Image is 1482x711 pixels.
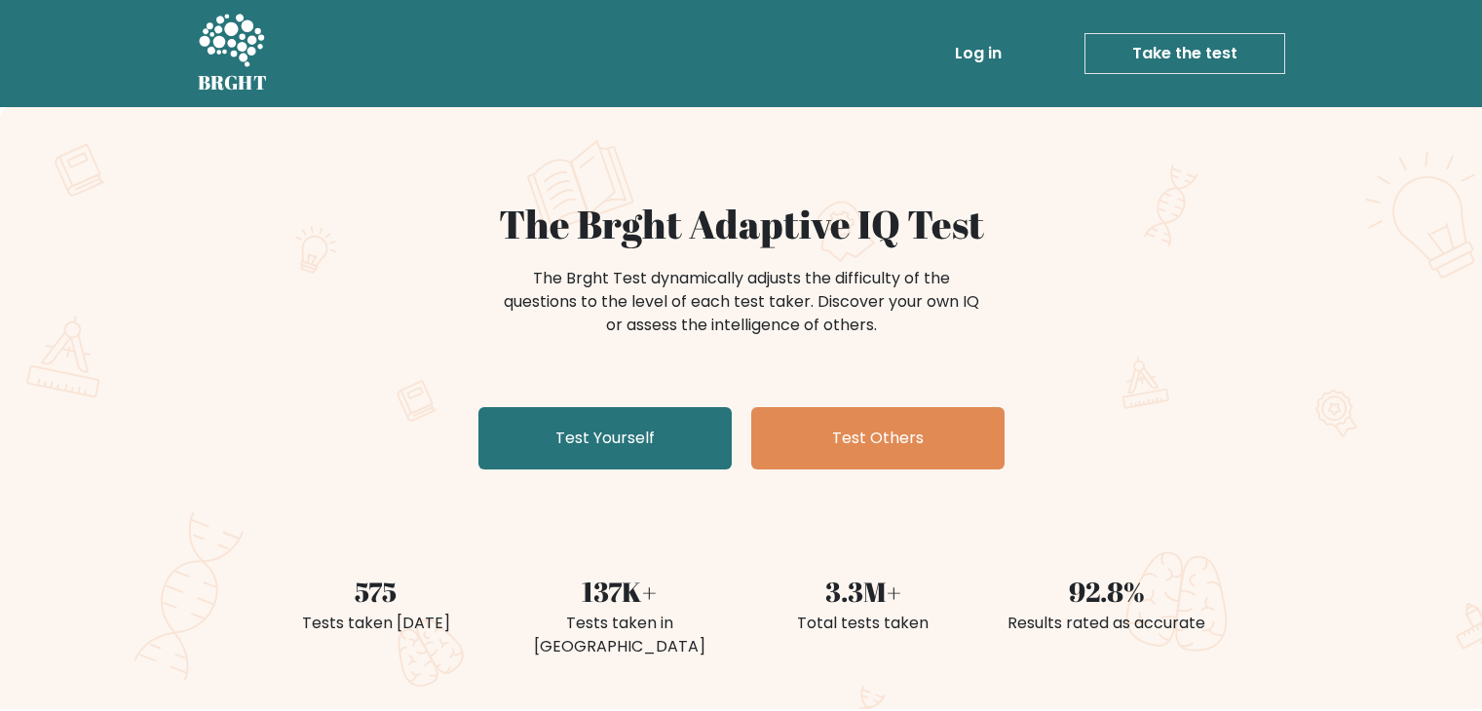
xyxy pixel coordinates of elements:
[997,571,1217,612] div: 92.8%
[510,571,730,612] div: 137K+
[1084,33,1285,74] a: Take the test
[478,407,732,469] a: Test Yourself
[198,71,268,94] h5: BRGHT
[753,612,973,635] div: Total tests taken
[498,267,985,337] div: The Brght Test dynamically adjusts the difficulty of the questions to the level of each test take...
[753,571,973,612] div: 3.3M+
[997,612,1217,635] div: Results rated as accurate
[751,407,1005,469] a: Test Others
[947,34,1009,73] a: Log in
[266,571,486,612] div: 575
[266,612,486,635] div: Tests taken [DATE]
[510,612,730,658] div: Tests taken in [GEOGRAPHIC_DATA]
[198,8,268,99] a: BRGHT
[266,201,1217,247] h1: The Brght Adaptive IQ Test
